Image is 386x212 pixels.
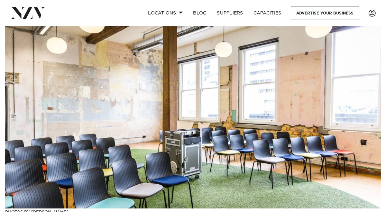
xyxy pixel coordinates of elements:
[291,6,359,20] a: Advertise your business
[10,7,45,19] img: nzv-logo.png
[248,6,287,20] a: Capacities
[5,26,381,208] img: Meeting Rooms Auckland - The Top 23
[188,6,212,20] a: BLOG
[143,6,188,20] a: Locations
[212,6,248,20] a: SUPPLIERS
